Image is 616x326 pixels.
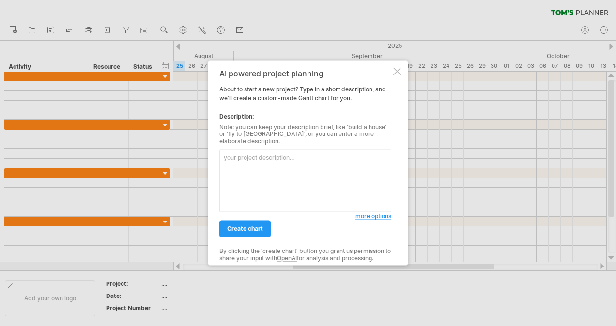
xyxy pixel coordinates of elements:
div: About to start a new project? Type in a short description, and we'll create a custom-made Gantt c... [219,69,391,256]
div: By clicking the 'create chart' button you grant us permission to share your input with for analys... [219,248,391,262]
div: Note: you can keep your description brief, like 'build a house' or 'fly to [GEOGRAPHIC_DATA]', or... [219,124,391,145]
a: more options [355,212,391,221]
div: AI powered project planning [219,69,391,78]
span: more options [355,213,391,220]
a: OpenAI [277,254,297,262]
div: Description: [219,112,391,121]
span: create chart [227,225,263,233]
a: create chart [219,221,271,237]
